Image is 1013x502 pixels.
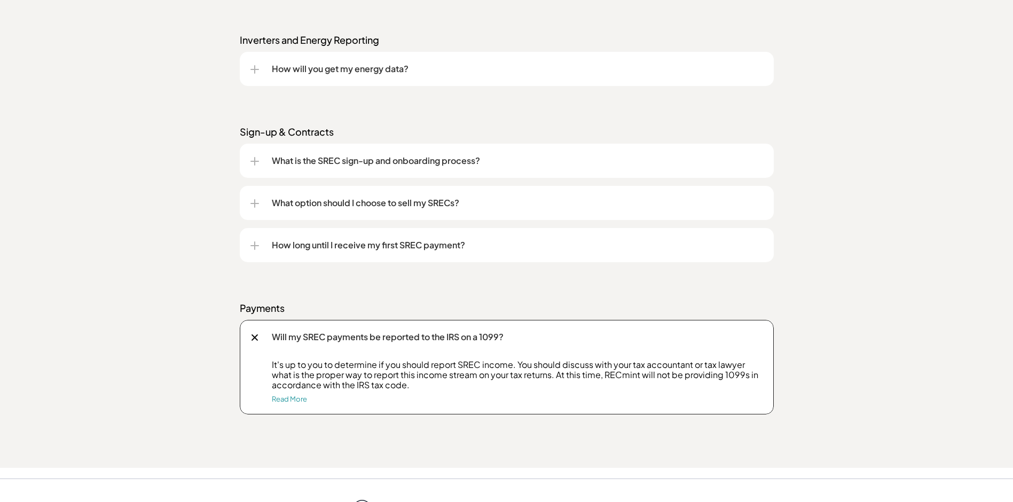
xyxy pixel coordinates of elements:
p: Inverters and Energy Reporting [240,34,774,46]
p: It's up to you to determine if you should report SREC income. You should discuss with your tax ac... [272,359,763,390]
p: Sign-up & Contracts [240,126,774,138]
p: How will you get my energy data? [272,62,763,75]
p: What is the SREC sign-up and onboarding process? [272,154,763,167]
p: Payments [240,302,774,315]
p: How long until I receive my first SREC payment? [272,239,763,252]
p: What option should I choose to sell my SRECs? [272,197,763,209]
p: Will my SREC payments be reported to the IRS on a 1099? [272,331,763,343]
a: Read More [272,395,307,403]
